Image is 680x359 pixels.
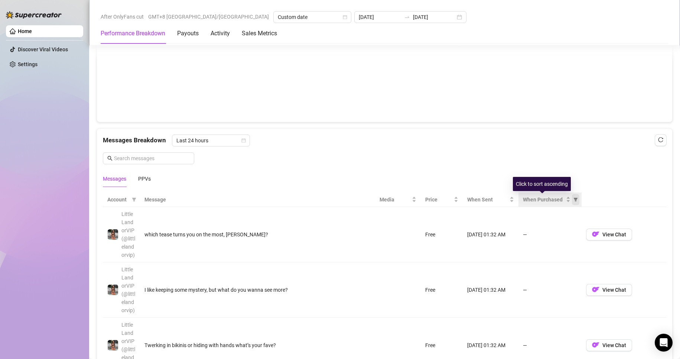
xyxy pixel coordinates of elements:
span: When Sent [467,195,508,204]
div: Open Intercom Messenger [655,334,673,352]
a: Home [18,28,32,34]
td: Free [421,207,463,262]
span: Account [107,195,129,204]
span: View Chat [602,342,626,348]
span: When Purchased [523,195,565,204]
a: OFView Chat [586,288,632,294]
td: — [518,207,582,262]
img: OF [592,286,599,293]
span: GMT+8 [GEOGRAPHIC_DATA]/[GEOGRAPHIC_DATA] [148,11,269,22]
span: filter [130,194,138,205]
div: Performance Breakdown [101,29,165,38]
span: View Chat [602,287,626,293]
img: OF [592,341,599,349]
span: Price [425,195,452,204]
span: Media [380,195,410,204]
span: calendar [343,15,347,19]
div: Messages Breakdown [103,135,666,146]
th: Price [421,193,463,207]
img: logo-BBDzfeDw.svg [6,11,62,19]
button: OFView Chat [586,339,632,351]
th: Message [140,193,375,207]
span: to [404,14,410,20]
div: which tease turns you on the most, [PERSON_NAME]? [144,230,371,239]
div: Activity [211,29,230,38]
span: LittleLandorVIP (@littlelandorvip) [121,211,135,258]
img: LittleLandorVIP (@littlelandorvip) [108,340,118,350]
td: Free [421,262,463,318]
input: End date [413,13,455,21]
img: OF [592,230,599,238]
span: Custom date [278,12,347,23]
th: Media [375,193,421,207]
div: Sales Metrics [242,29,277,38]
img: LittleLandorVIP (@littlelandorvip) [108,229,118,240]
th: When Sent [463,193,518,207]
span: filter [573,197,578,202]
td: [DATE] 01:32 AM [463,262,518,318]
div: Twerking in bikinis or hiding with hands what’s your fave? [144,341,371,349]
td: [DATE] 01:32 AM [463,207,518,262]
a: OFView Chat [586,344,632,350]
span: View Chat [602,232,626,237]
span: calendar [241,138,246,143]
input: Start date [359,13,401,21]
div: PPVs [138,175,151,183]
input: Search messages [114,154,190,162]
button: OFView Chat [586,284,632,296]
span: filter [132,197,136,202]
div: Payouts [177,29,199,38]
span: search [107,156,113,161]
span: swap-right [404,14,410,20]
span: LittleLandorVIP (@littlelandorvip) [121,266,135,313]
button: OFView Chat [586,229,632,240]
div: Click to sort ascending [513,177,571,191]
span: Last 24 hours [176,135,245,146]
a: Discover Viral Videos [18,46,68,52]
a: OFView Chat [586,233,632,239]
th: When Purchased [518,193,582,207]
div: I like keeping some mystery, but what do you wanna see more? [144,286,371,294]
img: LittleLandorVIP (@littlelandorvip) [108,285,118,295]
span: reload [658,137,663,142]
span: After OnlyFans cut [101,11,144,22]
td: — [518,262,582,318]
div: Messages [103,175,126,183]
a: Settings [18,61,38,67]
span: filter [572,194,579,205]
